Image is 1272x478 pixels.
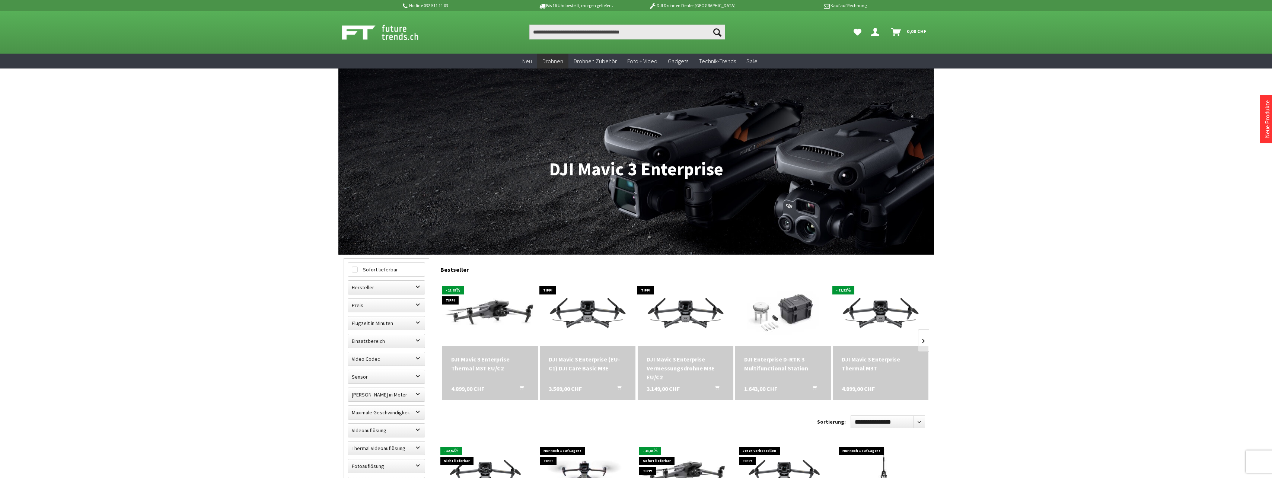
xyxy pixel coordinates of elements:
[348,299,425,312] label: Preis
[510,384,528,394] button: In den Warenkorb
[402,1,518,10] p: Hotline 032 511 11 03
[348,388,425,401] label: Maximale Flughöhe in Meter
[842,355,919,373] a: DJI Mavic 3 Enterprise Thermal M3T 4.899,00 CHF
[634,1,750,10] p: DJI Drohnen Dealer [GEOGRAPHIC_DATA]
[738,279,828,346] img: DJI Enterprise D-RTK 3 Multifunctional Station
[907,25,927,37] span: 0,00 CHF
[568,54,622,69] a: Drohnen Zubehör
[663,54,694,69] a: Gadgets
[549,355,627,373] div: DJI Mavic 3 Enterprise (EU-C1) DJI Care Basic M3E
[518,1,634,10] p: Bis 16 Uhr bestellt, morgen geliefert.
[348,406,425,419] label: Maximale Geschwindigkeit in km/h
[868,25,885,39] a: Dein Konto
[342,23,435,42] img: Shop Futuretrends - zur Startseite wechseln
[850,25,865,39] a: Meine Favoriten
[549,355,627,373] a: DJI Mavic 3 Enterprise (EU-C1) DJI Care Basic M3E 3.569,00 CHF In den Warenkorb
[699,57,736,65] span: Technik-Trends
[746,57,758,65] span: Sale
[627,57,657,65] span: Foto + Video
[647,384,680,393] span: 3.149,00 CHF
[451,355,529,373] div: DJI Mavic 3 Enterprise Thermal M3T EU/C2
[744,384,777,393] span: 1.643,00 CHF
[1263,100,1271,138] a: Neue Produkte
[348,334,425,348] label: Einsatzbereich
[888,25,930,39] a: Warenkorb
[803,384,821,394] button: In den Warenkorb
[348,424,425,437] label: Videoauflösung
[668,57,688,65] span: Gadgets
[647,355,724,382] div: DJI Mavic 3 Enterprise Vermessungsdrohne M3E EU/C2
[542,57,563,65] span: Drohnen
[344,160,929,179] h1: DJI Mavic 3 Enterprise
[842,384,875,393] span: 4.899,00 CHF
[750,1,867,10] p: Kauf auf Rechnung
[706,384,724,394] button: In den Warenkorb
[549,384,582,393] span: 3.569,00 CHF
[451,355,529,373] a: DJI Mavic 3 Enterprise Thermal M3T EU/C2 4.899,00 CHF In den Warenkorb
[529,25,725,39] input: Produkt, Marke, Kategorie, EAN, Artikelnummer…
[540,285,635,339] img: DJI Mavic 3 Enterprise (EU-C1) DJI Care Basic M3E
[522,57,532,65] span: Neu
[348,352,425,366] label: Video Codec
[348,442,425,455] label: Thermal Videoauflösung
[348,263,425,276] label: Sofort lieferbar
[833,285,928,339] img: DJI Mavic 3 Enterprise Thermal M3T
[744,355,822,373] div: DJI Enterprise D-RTK 3 Multifunctional Station
[348,316,425,330] label: Flugzeit in Minuten
[348,281,425,294] label: Hersteller
[348,370,425,383] label: Sensor
[744,355,822,373] a: DJI Enterprise D-RTK 3 Multifunctional Station 1.643,00 CHF In den Warenkorb
[710,25,725,39] button: Suchen
[647,355,724,382] a: DJI Mavic 3 Enterprise Vermessungsdrohne M3E EU/C2 3.149,00 CHF In den Warenkorb
[537,54,568,69] a: Drohnen
[842,355,919,373] div: DJI Mavic 3 Enterprise Thermal M3T
[608,384,626,394] button: In den Warenkorb
[348,459,425,473] label: Fotoauflösung
[574,57,617,65] span: Drohnen Zubehör
[694,54,741,69] a: Technik-Trends
[517,54,537,69] a: Neu
[442,282,538,342] img: DJI Mavic 3 Enterprise Thermal M3T EU/C2
[741,54,763,69] a: Sale
[622,54,663,69] a: Foto + Video
[817,416,846,428] label: Sortierung:
[440,258,929,277] div: Bestseller
[451,384,484,393] span: 4.899,00 CHF
[638,285,733,339] img: DJI Mavic 3E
